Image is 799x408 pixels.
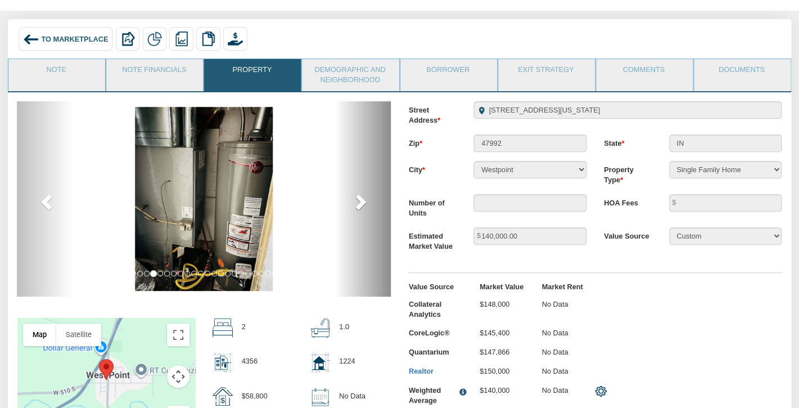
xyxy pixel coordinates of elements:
[409,300,441,319] span: Collateral Analytics
[400,227,465,252] label: Estimated Market Value
[23,324,56,346] button: Show street map
[310,387,331,407] img: sold_date.svg
[174,32,189,46] img: reports.png
[541,385,586,396] p: No Data
[213,352,233,373] img: lot_size.svg
[56,324,101,346] button: Show satellite imagery
[595,134,660,149] label: State
[201,32,215,46] img: copy.png
[135,107,273,291] img: 576128
[480,343,509,362] p: $147,866
[339,352,355,371] p: 1224
[471,282,533,292] label: Market Value
[241,318,245,337] p: 2
[409,367,434,375] a: Realtor
[23,32,39,47] img: back_arrow_left_icon.svg
[400,194,465,219] label: Number of Units
[241,352,257,371] p: 4356
[533,282,595,292] label: Market Rent
[310,352,331,373] img: home_size.svg
[400,134,465,149] label: Zip
[595,161,660,186] label: Property Type
[541,324,568,343] p: No Data
[400,161,465,175] label: City
[595,227,660,241] label: Value Source
[409,348,449,356] span: Quantarium
[302,59,398,91] a: Demographic and Neighborhood
[8,59,104,87] a: Note
[541,362,568,381] p: No Data
[213,387,233,406] img: sold_price.svg
[595,385,607,397] img: settings.png
[120,32,135,46] img: export.svg
[147,32,162,46] img: partial.png
[409,282,471,292] label: Value Source
[167,324,189,346] button: Toggle fullscreen view
[409,385,455,406] div: Weighted Average
[400,101,465,126] label: Street Address
[409,329,450,337] span: CoreLogic®
[596,59,692,87] a: Comments
[480,295,509,314] p: $148,000
[480,385,524,396] p: $140,000
[541,295,568,314] p: No Data
[339,318,349,337] p: 1.0
[167,365,189,388] button: Map camera controls
[41,34,108,43] span: To Marketplace
[480,362,509,381] p: $150,000
[99,359,114,380] div: Marker
[213,318,233,338] img: beds.svg
[106,59,202,87] a: Note Financials
[204,59,300,87] a: Property
[595,194,660,208] label: HOA Fees
[480,324,509,343] p: $145,400
[339,387,365,406] p: No Data
[694,59,789,87] a: Documents
[241,387,267,406] p: $58,800
[228,32,242,46] img: purchase_offer.png
[400,59,496,87] a: Borrower
[541,343,568,362] p: No Data
[498,59,594,87] a: Exit Strategy
[310,318,331,338] img: bath.svg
